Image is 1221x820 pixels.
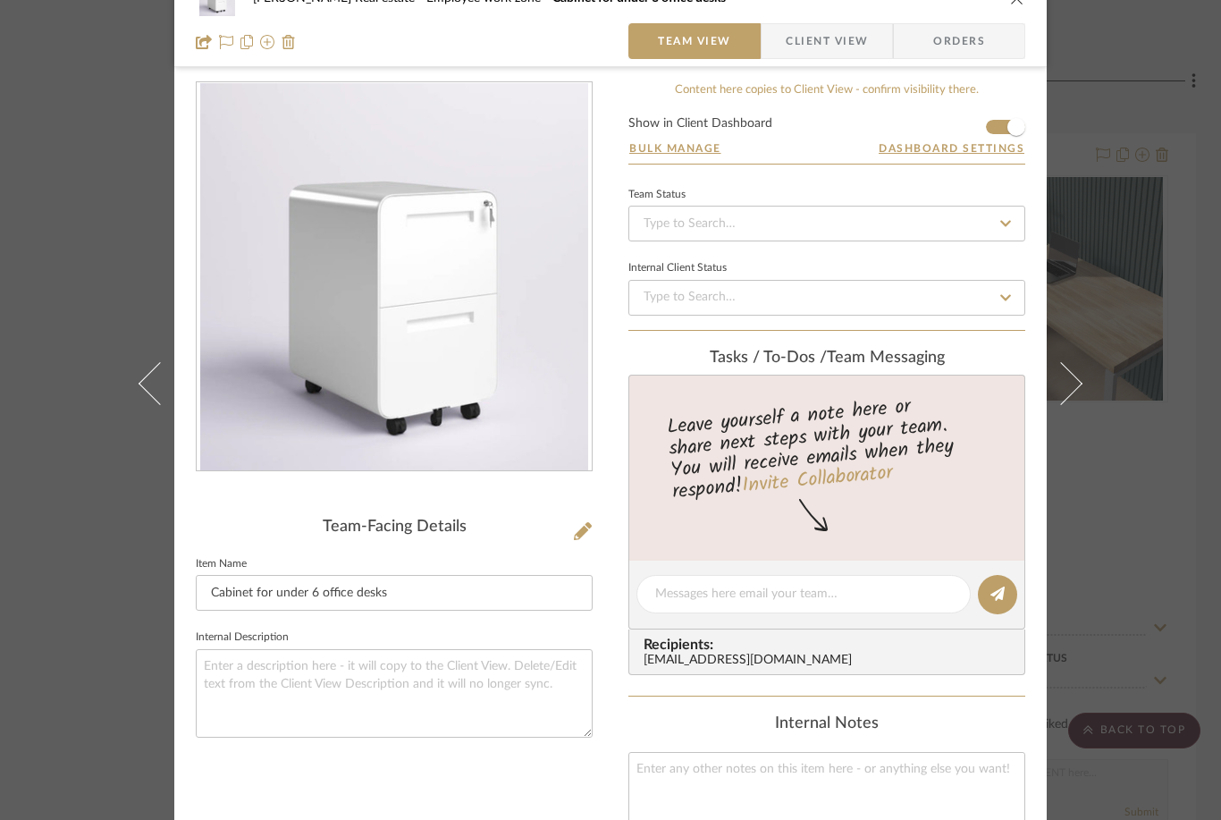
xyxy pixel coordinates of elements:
a: Invite Collaborator [741,458,894,503]
button: Bulk Manage [628,140,722,156]
img: 2a967e9b-4850-4f2b-ad98-85063e22afe7_436x436.jpg [200,83,588,471]
div: Internal Notes [628,714,1025,734]
input: Enter Item Name [196,575,593,611]
div: Team-Facing Details [196,518,593,537]
span: Orders [914,23,1005,59]
span: Client View [786,23,868,59]
span: Recipients: [644,637,1017,653]
div: 0 [197,83,592,471]
div: team Messaging [628,349,1025,368]
div: Team Status [628,190,686,199]
div: [EMAIL_ADDRESS][DOMAIN_NAME] [644,654,1017,668]
label: Item Name [196,560,247,569]
div: Internal Client Status [628,264,727,273]
input: Type to Search… [628,280,1025,316]
div: Content here copies to Client View - confirm visibility there. [628,81,1025,99]
img: Remove from project [282,35,296,49]
span: Team View [658,23,731,59]
input: Type to Search… [628,206,1025,241]
div: Leave yourself a note here or share next steps with your team. You will receive emails when they ... [627,387,1028,507]
span: Tasks / To-Dos / [710,350,827,366]
label: Internal Description [196,633,289,642]
button: Dashboard Settings [878,140,1025,156]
